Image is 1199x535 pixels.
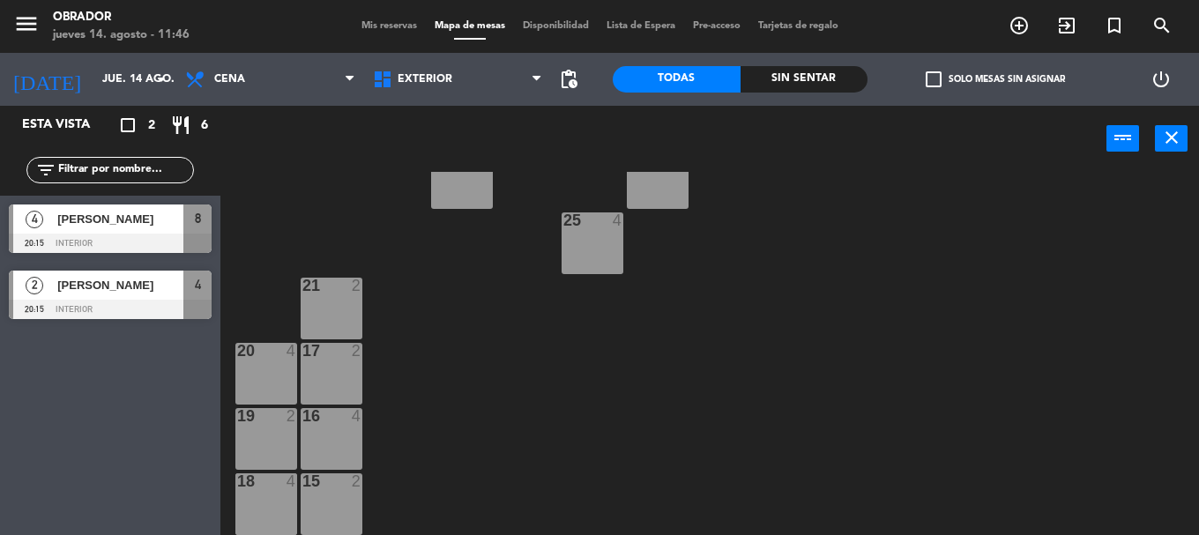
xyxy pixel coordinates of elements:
[352,473,362,489] div: 2
[1113,127,1134,148] i: power_input
[926,71,1065,87] label: Solo mesas sin asignar
[352,343,362,359] div: 2
[1151,15,1173,36] i: search
[170,115,191,136] i: restaurant
[237,343,238,359] div: 20
[26,211,43,228] span: 4
[352,278,362,294] div: 2
[352,408,362,424] div: 4
[9,115,127,136] div: Esta vista
[1009,15,1030,36] i: add_circle_outline
[302,343,303,359] div: 17
[148,115,155,136] span: 2
[237,473,238,489] div: 18
[426,21,514,31] span: Mapa de mesas
[287,343,297,359] div: 4
[1151,69,1172,90] i: power_settings_new
[195,208,201,229] span: 8
[302,408,303,424] div: 16
[57,210,183,228] span: [PERSON_NAME]
[56,160,193,180] input: Filtrar por nombre...
[302,473,303,489] div: 15
[684,21,749,31] span: Pre-acceso
[57,276,183,294] span: [PERSON_NAME]
[287,408,297,424] div: 2
[398,73,452,85] span: Exterior
[151,69,172,90] i: arrow_drop_down
[53,9,190,26] div: Obrador
[117,115,138,136] i: crop_square
[201,115,208,136] span: 6
[514,21,598,31] span: Disponibilidad
[13,11,40,43] button: menu
[35,160,56,181] i: filter_list
[237,408,238,424] div: 19
[926,71,942,87] span: check_box_outline_blank
[598,21,684,31] span: Lista de Espera
[287,473,297,489] div: 4
[1106,125,1139,152] button: power_input
[1155,125,1188,152] button: close
[353,21,426,31] span: Mis reservas
[13,11,40,37] i: menu
[1161,127,1182,148] i: close
[558,69,579,90] span: pending_actions
[302,278,303,294] div: 21
[613,212,623,228] div: 4
[214,73,245,85] span: Cena
[26,277,43,294] span: 2
[749,21,847,31] span: Tarjetas de regalo
[613,66,741,93] div: Todas
[1104,15,1125,36] i: turned_in_not
[53,26,190,44] div: jueves 14. agosto - 11:46
[741,66,868,93] div: Sin sentar
[1056,15,1077,36] i: exit_to_app
[195,274,201,295] span: 4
